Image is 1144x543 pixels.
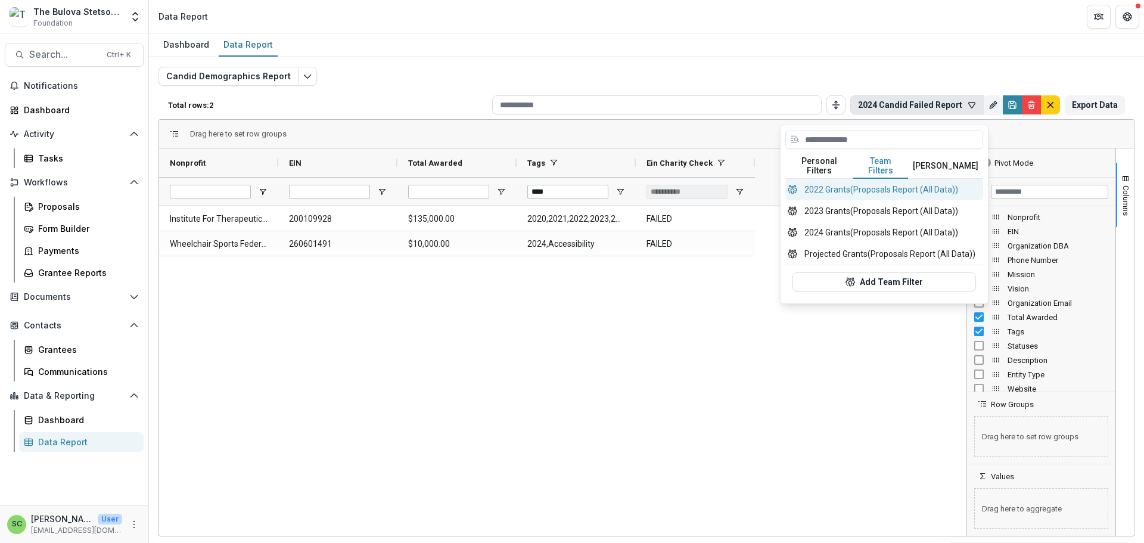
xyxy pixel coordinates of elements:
p: [EMAIL_ADDRESS][DOMAIN_NAME] [31,525,122,536]
p: Total rows: 2 [168,101,487,110]
button: Open Filter Menu [735,187,744,197]
div: Website Column [967,381,1115,396]
div: Phone Number Column [967,253,1115,267]
a: Tasks [19,148,144,168]
button: Team Filters [853,154,908,179]
div: Values [967,481,1115,536]
input: Filter Columns Input [991,185,1108,199]
button: Search... [5,43,144,67]
div: Tasks [38,152,134,165]
div: Grantees [38,343,134,356]
div: Row Groups [190,129,287,138]
a: Data Report [19,432,144,452]
div: Pivot Mode [994,159,1033,167]
span: Wheelchair Sports Federation [170,232,268,256]
button: Open entity switcher [127,5,144,29]
span: FAILED [646,232,744,256]
div: Row Groups [967,409,1115,464]
div: Mission Column [967,267,1115,281]
div: Statuses Column [967,339,1115,353]
a: Dashboard [5,100,144,120]
span: Institute For Therapeutic Discovery Inc [170,207,268,231]
span: Drag here to set row groups [974,416,1108,457]
input: Tags Filter Input [527,185,608,199]
button: Open Filter Menu [377,187,387,197]
div: Organization Email Column [967,296,1115,310]
span: Website [1008,384,1108,393]
button: More [127,517,141,532]
span: Drag here to aggregate [974,488,1108,529]
a: Payments [19,241,144,260]
span: Entity Type [1008,370,1108,379]
a: Proposals [19,197,144,216]
span: Total Awarded [408,159,462,167]
button: Open Activity [5,125,144,144]
span: 2020,2021,2022,2023,2024,Accessibility,Education [527,207,625,231]
span: Nonprofit [1008,213,1108,222]
span: Columns [1121,185,1130,216]
button: Save [1003,95,1022,114]
button: Open Documents [5,287,144,306]
button: default [1041,95,1060,114]
button: Open Filter Menu [258,187,268,197]
div: Description Column [967,353,1115,367]
a: Grantee Reports [19,263,144,283]
input: Total Awarded Filter Input [408,185,489,199]
a: Communications [19,362,144,381]
div: Form Builder [38,222,134,235]
a: Grantees [19,340,144,359]
div: Data Report [158,10,208,23]
a: Form Builder [19,219,144,238]
button: 2024 Grants (Proposals Report (All Data)) [785,222,983,243]
span: Tags [527,159,545,167]
span: $135,000.00 [408,207,506,231]
span: Workflows [24,178,125,188]
div: Dashboard [158,36,214,53]
span: Foundation [33,18,73,29]
button: Open Workflows [5,173,144,192]
p: User [98,514,122,525]
button: Open Filter Menu [496,187,506,197]
div: Payments [38,244,134,257]
span: Data & Reporting [24,391,125,401]
span: Contacts [24,321,125,331]
button: 2024 Candid Failed Report [850,95,984,114]
nav: breadcrumb [154,8,213,25]
a: Dashboard [158,33,214,57]
input: Nonprofit Filter Input [170,185,251,199]
span: Row Groups [991,400,1034,409]
span: Statuses [1008,342,1108,350]
div: Dashboard [38,414,134,426]
button: Edit selected report [298,67,317,86]
button: Open Contacts [5,316,144,335]
button: Projected Grants (Proposals Report (All Data)) [785,243,983,265]
span: Total Awarded [1008,313,1108,322]
div: The Bulova Stetson Fund [33,5,122,18]
span: 260601491 [289,232,387,256]
a: Dashboard [19,410,144,430]
span: Search... [29,49,100,60]
div: Ctrl + K [104,48,133,61]
div: Data Report [38,436,134,448]
button: Export Data [1065,95,1125,114]
button: Personal Filters [785,154,853,179]
div: Tags Column [967,324,1115,339]
input: EIN Filter Input [289,185,370,199]
span: 2024,Accessibility [527,232,625,256]
a: Data Report [219,33,278,57]
span: Drag here to set row groups [190,129,287,138]
span: Vision [1008,284,1108,293]
span: Activity [24,129,125,139]
span: Notifications [24,81,139,91]
span: Organization Email [1008,299,1108,308]
span: EIN [289,159,301,167]
button: 2023 Grants (Proposals Report (All Data)) [785,200,983,222]
p: [PERSON_NAME] [31,513,93,525]
span: Documents [24,292,125,302]
div: Entity Type Column [967,367,1115,381]
div: Proposals [38,200,134,213]
span: $10,000.00 [408,232,506,256]
span: Nonprofit [170,159,206,167]
span: Mission [1008,270,1108,279]
div: Total Awarded Column [967,310,1115,324]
